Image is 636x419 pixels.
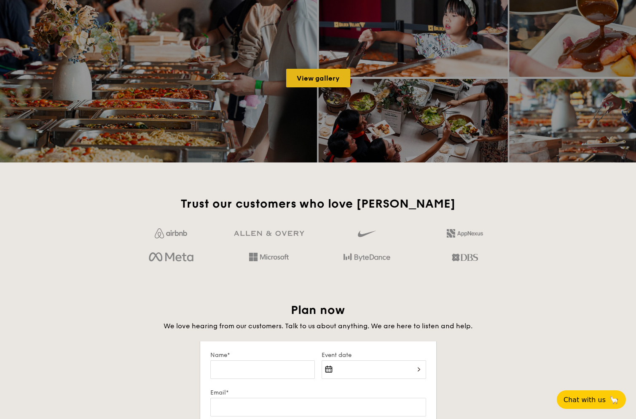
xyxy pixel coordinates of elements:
[557,390,626,409] button: Chat with us🦙
[452,250,478,265] img: dbs.a5bdd427.png
[286,69,350,87] a: View gallery
[234,231,304,236] img: GRg3jHAAAAABJRU5ErkJggg==
[343,250,390,265] img: bytedance.dc5c0c88.png
[149,250,193,265] img: meta.d311700b.png
[564,396,606,404] span: Chat with us
[210,351,315,359] label: Name*
[164,322,472,330] span: We love hearing from our customers. Talk to us about anything. We are here to listen and help.
[358,227,376,241] img: gdlseuq06himwAAAABJRU5ErkJggg==
[447,229,483,238] img: 2L6uqdT+6BmeAFDfWP11wfMG223fXktMZIL+i+lTG25h0NjUBKOYhdW2Kn6T+C0Q7bASH2i+1JIsIulPLIv5Ss6l0e291fRVW...
[291,303,345,317] span: Plan now
[155,228,187,238] img: Jf4Dw0UUCKFd4aYAAAAASUVORK5CYII=
[249,253,289,261] img: Hd4TfVa7bNwuIo1gAAAAASUVORK5CYII=
[210,389,426,396] label: Email*
[609,395,619,405] span: 🦙
[126,196,510,211] h2: Trust our customers who love [PERSON_NAME]
[322,351,426,359] label: Event date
